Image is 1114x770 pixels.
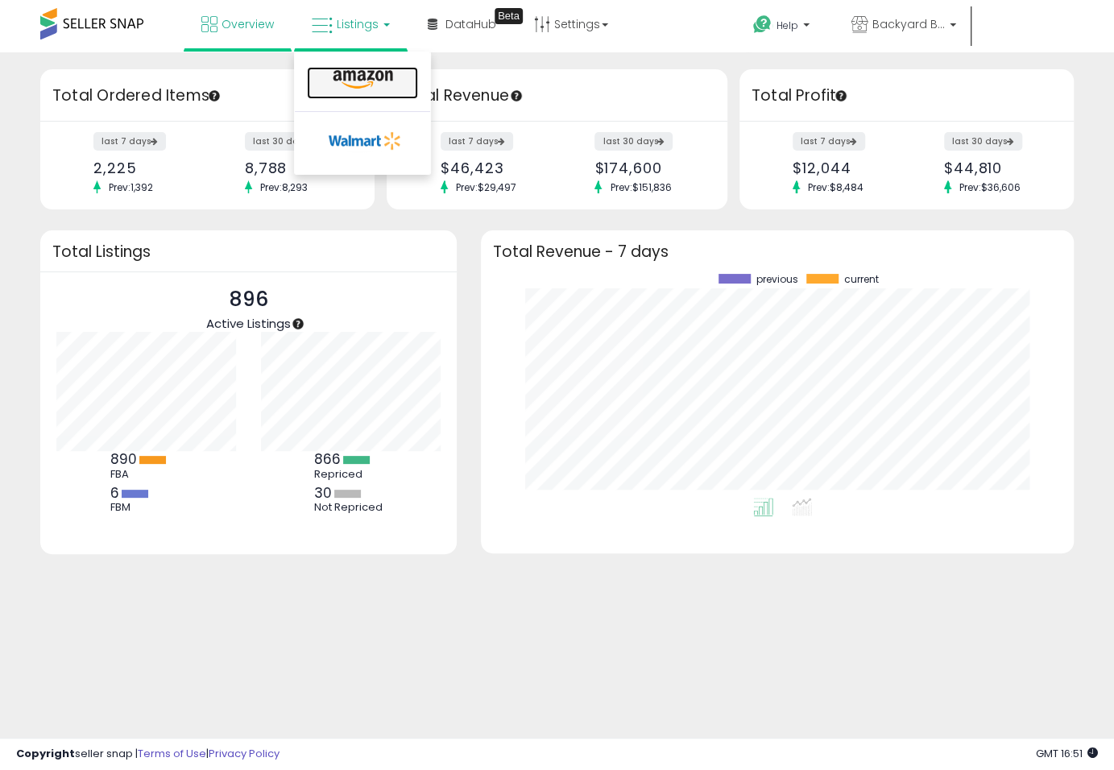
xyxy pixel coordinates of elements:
[445,16,496,32] span: DataHub
[740,2,826,52] a: Help
[399,85,715,107] h3: Total Revenue
[441,159,545,176] div: $46,423
[101,180,161,194] span: Prev: 1,392
[495,8,523,24] div: Tooltip anchor
[872,16,945,32] span: Backyard BBQ Discounts
[245,159,346,176] div: 8,788
[944,159,1046,176] div: $44,810
[800,180,872,194] span: Prev: $8,484
[314,501,387,514] div: Not Repriced
[752,14,772,35] i: Get Help
[110,468,183,481] div: FBA
[752,85,1062,107] h3: Total Profit
[110,449,137,469] b: 890
[756,274,798,285] span: previous
[110,483,119,503] b: 6
[314,483,332,503] b: 30
[206,315,291,332] span: Active Listings
[844,274,879,285] span: current
[291,317,305,331] div: Tooltip anchor
[52,246,445,258] h3: Total Listings
[602,180,679,194] span: Prev: $151,836
[594,159,698,176] div: $174,600
[314,468,387,481] div: Repriced
[776,19,798,32] span: Help
[448,180,524,194] span: Prev: $29,497
[93,132,166,151] label: last 7 days
[110,501,183,514] div: FBM
[245,132,323,151] label: last 30 days
[93,159,195,176] div: 2,225
[337,16,379,32] span: Listings
[252,180,316,194] span: Prev: 8,293
[834,89,848,103] div: Tooltip anchor
[206,284,291,315] p: 896
[793,132,865,151] label: last 7 days
[207,89,222,103] div: Tooltip anchor
[793,159,894,176] div: $12,044
[951,180,1029,194] span: Prev: $36,606
[944,132,1022,151] label: last 30 days
[594,132,673,151] label: last 30 days
[509,89,524,103] div: Tooltip anchor
[52,85,362,107] h3: Total Ordered Items
[493,246,1062,258] h3: Total Revenue - 7 days
[314,449,341,469] b: 866
[441,132,513,151] label: last 7 days
[222,16,274,32] span: Overview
